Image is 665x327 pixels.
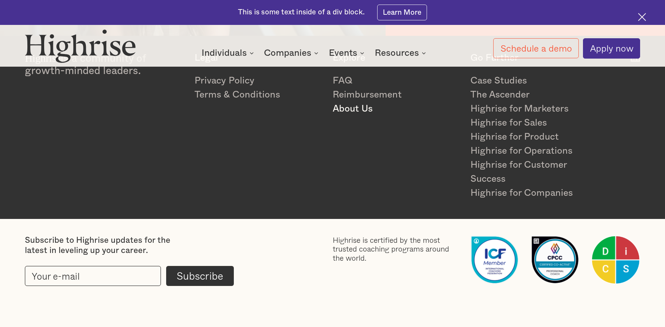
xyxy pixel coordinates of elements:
[470,74,598,88] a: Case Studies
[202,49,247,57] div: Individuals
[195,88,322,102] a: Terms & Conditions
[375,49,419,57] div: Resources
[583,38,640,59] a: Apply now
[333,74,460,88] a: FAQ
[202,49,256,57] div: Individuals
[377,5,427,20] a: Learn More
[470,186,598,200] a: Highrise for Companies
[470,116,598,130] a: Highrise for Sales
[195,74,322,88] a: Privacy Policy
[333,102,460,116] a: About Us
[638,13,646,21] img: Cross icon
[470,158,598,186] a: Highrise for Customer Success
[470,144,598,158] a: Highrise for Operations
[329,49,366,57] div: Events
[470,130,598,144] a: Highrise for Product
[166,266,233,286] input: Subscribe
[470,102,598,116] a: Highrise for Marketers
[375,49,428,57] div: Resources
[25,266,233,286] form: current-footer-subscribe-form
[25,266,161,286] input: Your e-mail
[493,38,578,58] a: Schedule a demo
[470,88,598,102] a: The Ascender
[333,235,460,262] div: Highrise is certified by the most trusted coaching programs around the world.
[238,7,365,17] div: This is some text inside of a div block.
[264,49,311,57] div: Companies
[329,49,357,57] div: Events
[25,29,136,63] img: Highrise logo
[264,49,320,57] div: Companies
[333,88,460,102] a: Reimbursement
[25,235,191,255] div: Subscribe to Highrise updates for the latest in leveling up your career.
